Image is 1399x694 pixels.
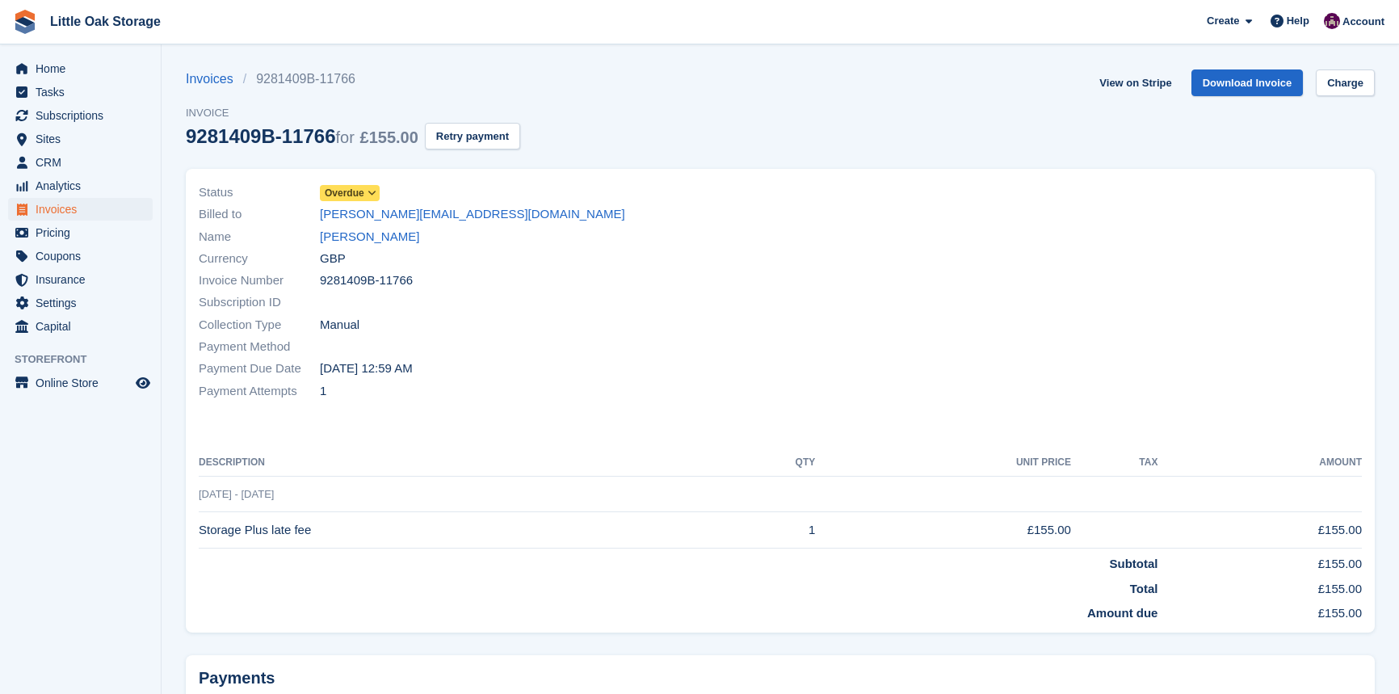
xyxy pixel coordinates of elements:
span: Overdue [325,186,364,200]
a: menu [8,128,153,150]
a: menu [8,245,153,267]
time: 2025-08-14 23:59:59 UTC [320,360,413,378]
span: Analytics [36,175,132,197]
td: £155.00 [1157,512,1362,549]
a: Little Oak Storage [44,8,167,35]
span: Help [1287,13,1309,29]
th: Unit Price [815,450,1071,476]
span: Tasks [36,81,132,103]
a: menu [8,268,153,291]
span: Settings [36,292,132,314]
span: Status [199,183,320,202]
span: Insurance [36,268,132,291]
span: Sites [36,128,132,150]
td: £155.00 [815,512,1071,549]
strong: Subtotal [1109,557,1157,570]
img: stora-icon-8386f47178a22dfd0bd8f6a31ec36ba5ce8667c1dd55bd0f319d3a0aa187defe.svg [13,10,37,34]
a: View on Stripe [1093,69,1178,96]
td: £155.00 [1157,574,1362,599]
strong: Total [1130,582,1158,595]
span: Payment Attempts [199,382,320,401]
span: GBP [320,250,346,268]
span: Name [199,228,320,246]
span: 1 [320,382,326,401]
button: Retry payment [425,123,520,149]
a: menu [8,292,153,314]
span: Account [1342,14,1384,30]
a: menu [8,315,153,338]
td: Storage Plus late fee [199,512,722,549]
a: Charge [1316,69,1375,96]
span: Invoices [36,198,132,221]
span: Invoice [186,105,520,121]
span: Currency [199,250,320,268]
td: £155.00 [1157,598,1362,623]
span: Payment Method [199,338,320,356]
th: Description [199,450,722,476]
a: menu [8,175,153,197]
a: menu [8,221,153,244]
span: £155.00 [360,128,418,146]
span: Pricing [36,221,132,244]
a: menu [8,198,153,221]
th: Tax [1071,450,1158,476]
h2: Payments [199,668,1362,688]
a: [PERSON_NAME] [320,228,419,246]
div: 9281409B-11766 [186,125,418,147]
nav: breadcrumbs [186,69,520,89]
a: menu [8,57,153,80]
span: 9281409B-11766 [320,271,413,290]
a: Download Invoice [1191,69,1304,96]
span: Invoice Number [199,271,320,290]
span: [DATE] - [DATE] [199,488,274,500]
span: Billed to [199,205,320,224]
a: menu [8,81,153,103]
a: menu [8,104,153,127]
span: Capital [36,315,132,338]
span: Manual [320,316,359,334]
span: Subscriptions [36,104,132,127]
th: QTY [722,450,815,476]
img: Morgen Aujla [1324,13,1340,29]
span: for [336,128,355,146]
td: 1 [722,512,815,549]
strong: Amount due [1087,606,1158,620]
span: Create [1207,13,1239,29]
span: CRM [36,151,132,174]
a: menu [8,151,153,174]
a: menu [8,372,153,394]
span: Storefront [15,351,161,368]
span: Home [36,57,132,80]
a: Overdue [320,183,380,202]
a: [PERSON_NAME][EMAIL_ADDRESS][DOMAIN_NAME] [320,205,625,224]
span: Coupons [36,245,132,267]
td: £155.00 [1157,549,1362,574]
span: Collection Type [199,316,320,334]
th: Amount [1157,450,1362,476]
span: Payment Due Date [199,360,320,378]
a: Preview store [133,373,153,393]
span: Online Store [36,372,132,394]
span: Subscription ID [199,293,320,312]
a: Invoices [186,69,243,89]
